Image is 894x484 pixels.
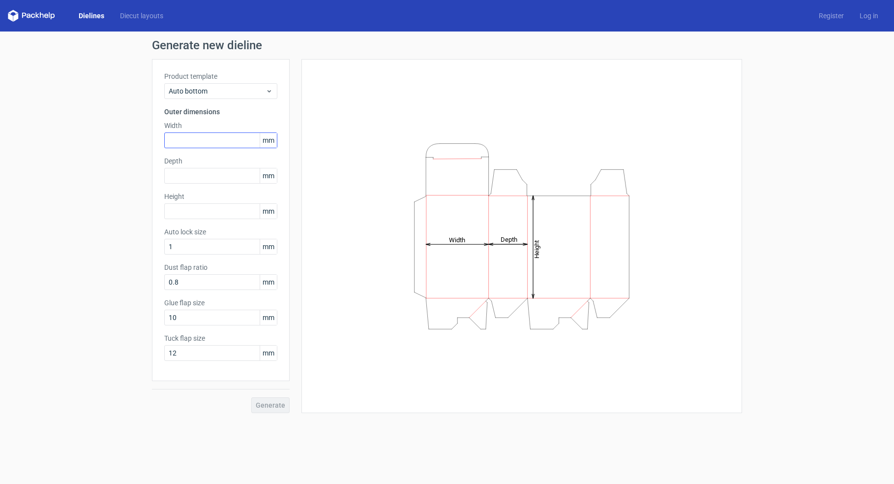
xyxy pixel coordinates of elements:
tspan: Depth [501,236,517,243]
label: Depth [164,156,277,166]
tspan: Width [449,236,465,243]
span: mm [260,239,277,254]
a: Dielines [71,11,112,21]
h3: Outer dimensions [164,107,277,117]
label: Height [164,192,277,201]
label: Auto lock size [164,227,277,237]
span: mm [260,204,277,219]
span: mm [260,310,277,325]
a: Diecut layouts [112,11,171,21]
h1: Generate new dieline [152,39,742,51]
a: Register [811,11,852,21]
span: mm [260,168,277,183]
a: Log in [852,11,886,21]
span: Auto bottom [169,86,266,96]
label: Dust flap ratio [164,262,277,272]
span: mm [260,346,277,360]
label: Width [164,121,277,130]
label: Tuck flap size [164,333,277,343]
label: Glue flap size [164,298,277,308]
span: mm [260,275,277,290]
tspan: Height [533,240,540,258]
span: mm [260,133,277,148]
label: Product template [164,71,277,81]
